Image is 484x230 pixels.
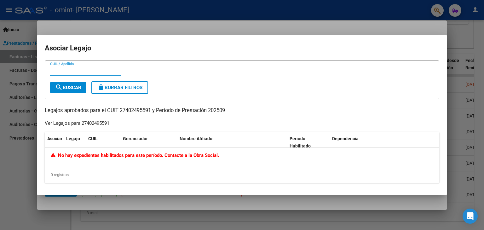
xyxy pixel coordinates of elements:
span: Nombre Afiliado [180,136,212,141]
span: Borrar Filtros [97,85,142,90]
span: Dependencia [332,136,359,141]
datatable-header-cell: CUIL [86,132,120,153]
mat-icon: delete [97,83,105,91]
div: Open Intercom Messenger [463,209,478,224]
span: Asociar [47,136,62,141]
span: Legajo [66,136,80,141]
button: Buscar [50,82,86,93]
span: No hay expedientes habilitados para este período. Contacte a la Obra Social. [51,152,219,158]
div: 0 registros [45,167,439,183]
datatable-header-cell: Dependencia [330,132,440,153]
span: CUIL [88,136,98,141]
span: Periodo Habilitado [290,136,311,148]
datatable-header-cell: Periodo Habilitado [287,132,330,153]
datatable-header-cell: Asociar [45,132,64,153]
h2: Asociar Legajo [45,42,439,54]
div: Ver Legajos para 27402495591 [45,120,109,127]
span: Buscar [55,85,81,90]
mat-icon: search [55,83,63,91]
datatable-header-cell: Nombre Afiliado [177,132,287,153]
span: Gerenciador [123,136,148,141]
datatable-header-cell: Legajo [64,132,86,153]
button: Borrar Filtros [91,81,148,94]
datatable-header-cell: Gerenciador [120,132,177,153]
p: Legajos aprobados para el CUIT 27402495591 y Período de Prestación 202509 [45,107,439,115]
